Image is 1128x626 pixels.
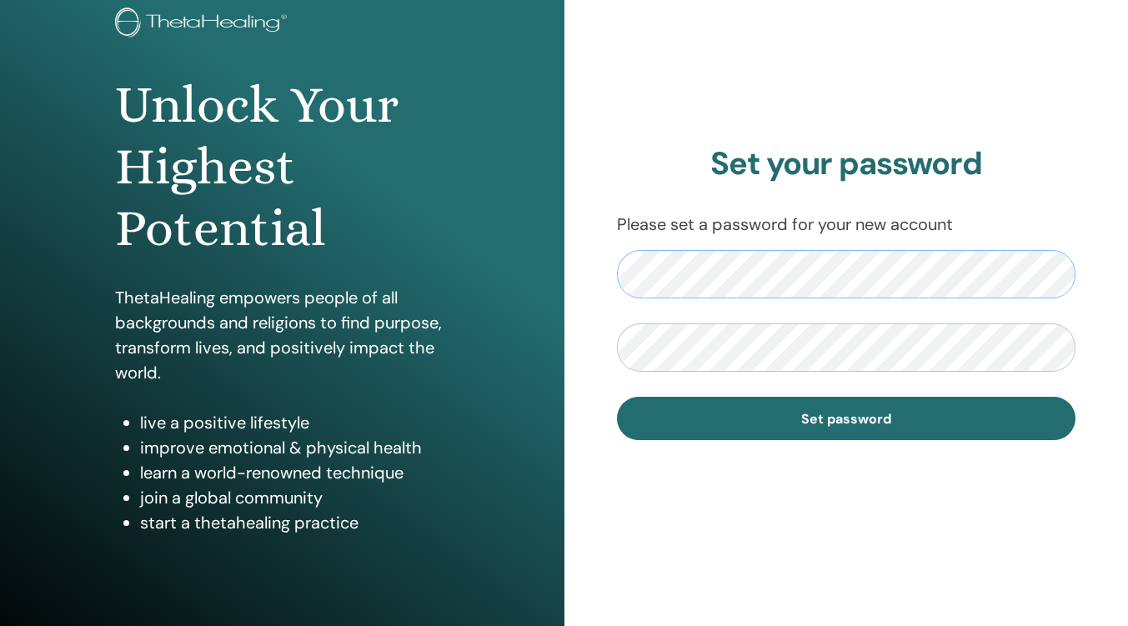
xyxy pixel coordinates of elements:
li: start a thetahealing practice [140,510,449,535]
h2: Set your password [617,145,1076,183]
li: improve emotional & physical health [140,435,449,460]
button: Set password [617,397,1076,440]
p: ThetaHealing empowers people of all backgrounds and religions to find purpose, transform lives, a... [115,285,449,385]
li: join a global community [140,485,449,510]
p: Please set a password for your new account [617,212,1076,237]
li: learn a world-renowned technique [140,460,449,485]
li: live a positive lifestyle [140,410,449,435]
span: Set password [801,410,891,428]
h1: Unlock Your Highest Potential [115,74,449,260]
